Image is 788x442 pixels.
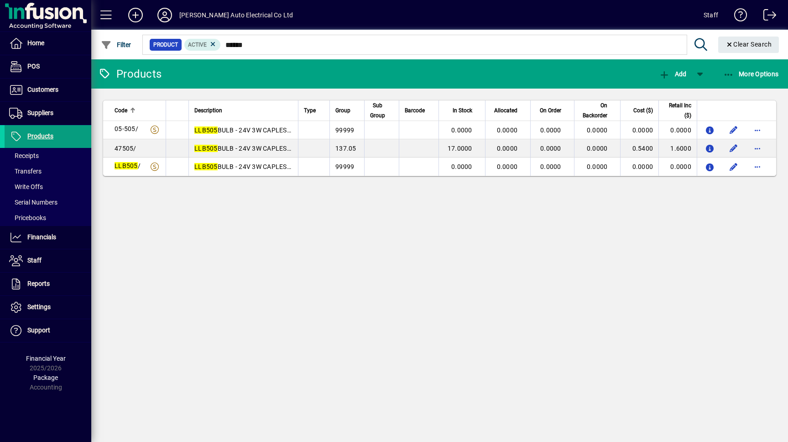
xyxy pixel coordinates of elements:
[587,126,608,134] span: 0.0000
[444,105,480,116] div: In Stock
[633,105,653,116] span: Cost ($)
[9,183,43,190] span: Write Offs
[184,39,221,51] mat-chip: Activation Status: Active
[27,326,50,334] span: Support
[304,105,324,116] div: Type
[335,163,354,170] span: 99999
[658,121,697,139] td: 0.0000
[536,105,569,116] div: On Order
[657,66,689,82] button: Add
[658,158,697,176] td: 0.0000
[5,32,91,55] a: Home
[540,163,561,170] span: 0.0000
[335,105,359,116] div: Group
[5,163,91,179] a: Transfers
[9,152,39,159] span: Receipts
[5,79,91,101] a: Customers
[620,158,658,176] td: 0.0000
[497,145,518,152] span: 0.0000
[115,162,141,169] span: /
[5,148,91,163] a: Receipts
[750,159,765,174] button: More options
[757,2,777,32] a: Logout
[27,39,44,47] span: Home
[194,105,292,116] div: Description
[451,163,472,170] span: 0.0000
[304,105,316,116] span: Type
[27,233,56,241] span: Financials
[9,168,42,175] span: Transfers
[194,105,222,116] span: Description
[721,66,781,82] button: More Options
[9,199,57,206] span: Serial Numbers
[726,123,741,137] button: Edit
[101,41,131,48] span: Filter
[725,41,772,48] span: Clear Search
[115,105,127,116] span: Code
[27,257,42,264] span: Staff
[9,214,46,221] span: Pricebooks
[27,132,53,140] span: Products
[370,100,385,121] span: Sub Group
[659,70,686,78] span: Add
[497,126,518,134] span: 0.0000
[115,125,138,132] span: 05-505/
[664,100,691,121] span: Retail Inc ($)
[121,7,150,23] button: Add
[194,145,218,152] em: LLB505
[26,355,66,362] span: Financial Year
[405,105,425,116] span: Barcode
[723,70,779,78] span: More Options
[5,195,91,210] a: Serial Numbers
[5,249,91,272] a: Staff
[5,296,91,319] a: Settings
[726,141,741,156] button: Edit
[491,105,526,116] div: Allocated
[194,163,218,170] em: LLB505
[188,42,207,48] span: Active
[194,126,325,134] span: BULB - 24V 3W CAPLESS W2.1X9.5D
[335,126,354,134] span: 99999
[179,8,293,22] div: [PERSON_NAME] Auto Electrical Co Ltd
[448,145,472,152] span: 17.0000
[5,210,91,226] a: Pricebooks
[587,145,608,152] span: 0.0000
[453,105,472,116] span: In Stock
[540,145,561,152] span: 0.0000
[494,105,517,116] span: Allocated
[33,374,58,381] span: Package
[658,139,697,158] td: 1.6000
[335,145,356,152] span: 137.05
[5,55,91,78] a: POS
[27,303,51,310] span: Settings
[5,102,91,125] a: Suppliers
[451,126,472,134] span: 0.0000
[580,100,616,121] div: On Backorder
[540,105,561,116] span: On Order
[750,123,765,137] button: More options
[27,63,40,70] span: POS
[115,145,136,152] span: 47505/
[5,226,91,249] a: Financials
[150,7,179,23] button: Profile
[194,126,218,134] em: LLB505
[99,37,134,53] button: Filter
[27,109,53,116] span: Suppliers
[5,319,91,342] a: Support
[370,100,393,121] div: Sub Group
[726,159,741,174] button: Edit
[98,67,162,81] div: Products
[620,139,658,158] td: 0.5400
[580,100,608,121] span: On Backorder
[497,163,518,170] span: 0.0000
[540,126,561,134] span: 0.0000
[153,40,178,49] span: Product
[194,163,325,170] span: BULB - 24V 3W CAPLESS W2.1X9.5D
[620,121,658,139] td: 0.0000
[750,141,765,156] button: More options
[587,163,608,170] span: 0.0000
[335,105,350,116] span: Group
[115,105,160,116] div: Code
[5,179,91,195] a: Write Offs
[405,105,433,116] div: Barcode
